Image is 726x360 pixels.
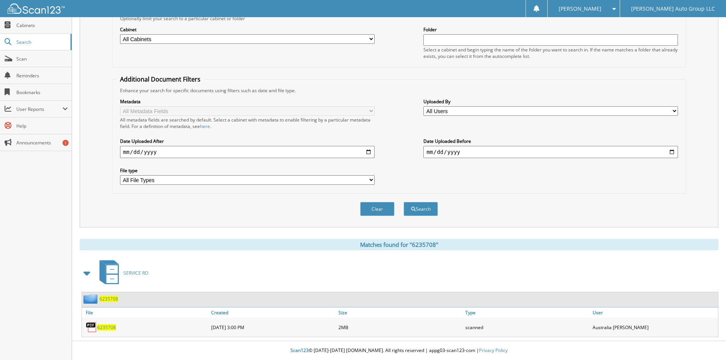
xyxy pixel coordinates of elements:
div: 1 [63,140,69,146]
div: [DATE] 3:00 PM [209,320,337,335]
div: Matches found for "6235708" [80,239,718,250]
a: Type [463,307,591,318]
input: start [120,146,375,158]
span: Cabinets [16,22,68,29]
div: All metadata fields are searched by default. Select a cabinet with metadata to enable filtering b... [120,117,375,130]
a: here [200,123,210,130]
span: Scan123 [290,347,309,354]
span: Help [16,123,68,129]
span: SERVICE RO [123,270,148,276]
div: Optionally limit your search to a particular cabinet or folder [116,15,682,22]
div: Australia [PERSON_NAME] [591,320,718,335]
a: 6235708 [99,296,118,302]
img: scan123-logo-white.svg [8,3,65,14]
span: User Reports [16,106,63,112]
span: [PERSON_NAME] [559,6,601,11]
a: 6235708 [97,324,116,331]
a: Created [209,307,337,318]
label: Folder [423,26,678,33]
a: Privacy Policy [479,347,508,354]
button: Clear [360,202,394,216]
label: Date Uploaded After [120,138,375,144]
label: Date Uploaded Before [423,138,678,144]
a: SERVICE RO [95,258,148,288]
button: Search [404,202,438,216]
input: end [423,146,678,158]
span: Scan [16,56,68,62]
a: User [591,307,718,318]
span: [PERSON_NAME] Auto Group LLC [631,6,715,11]
span: Reminders [16,72,68,79]
label: Cabinet [120,26,375,33]
a: File [82,307,209,318]
iframe: Chat Widget [688,323,726,360]
a: Size [337,307,464,318]
label: Uploaded By [423,98,678,105]
span: Search [16,39,67,45]
div: scanned [463,320,591,335]
label: Metadata [120,98,375,105]
span: Announcements [16,139,68,146]
div: Enhance your search for specific documents using filters such as date and file type. [116,87,682,94]
img: folder2.png [83,294,99,304]
label: File type [120,167,375,174]
div: 2MB [337,320,464,335]
img: PDF.png [86,322,97,333]
legend: Additional Document Filters [116,75,204,83]
span: Bookmarks [16,89,68,96]
div: © [DATE]-[DATE] [DOMAIN_NAME]. All rights reserved | appg03-scan123-com | [72,341,726,360]
div: Select a cabinet and begin typing the name of the folder you want to search in. If the name match... [423,46,678,59]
